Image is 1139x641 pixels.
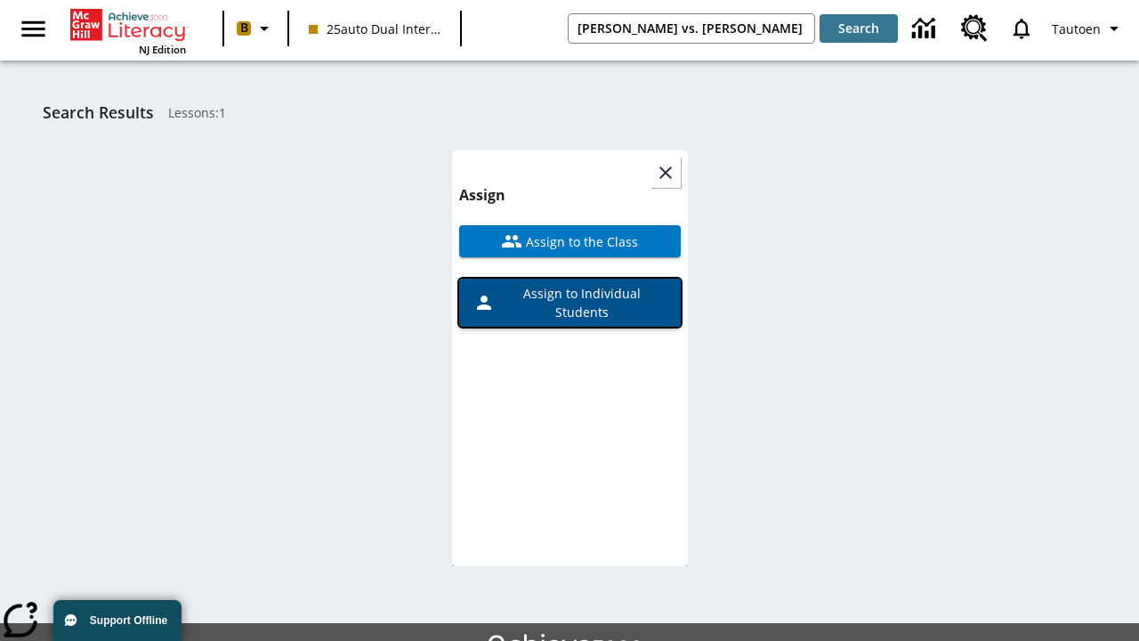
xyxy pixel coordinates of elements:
button: Close [650,158,681,188]
a: Notifications [998,5,1045,52]
h1: Search Results [43,103,154,122]
a: Resource Center, Will open in new tab [950,4,998,53]
button: Profile/Settings [1045,12,1132,45]
span: Lessons : 1 [168,103,226,122]
h6: Assign [459,183,681,207]
span: B [240,17,248,39]
button: Open side menu [7,3,60,55]
button: Boost Class color is peach. Change class color [230,12,282,45]
div: lesson details [452,150,688,566]
button: Support Offline [53,600,182,641]
button: Search [820,14,898,43]
button: Assign to the Class [459,225,681,257]
a: Home [70,7,186,43]
input: search field [569,14,814,43]
span: Tautoen [1052,20,1101,38]
div: Home [70,5,186,56]
span: Assign to Individual Students [495,284,666,321]
span: Assign to the Class [522,232,638,251]
span: NJ Edition [139,43,186,56]
span: Support Offline [90,614,167,627]
a: Data Center [901,4,950,53]
button: Assign to Individual Students [459,279,681,327]
span: 25auto Dual International [309,20,440,38]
